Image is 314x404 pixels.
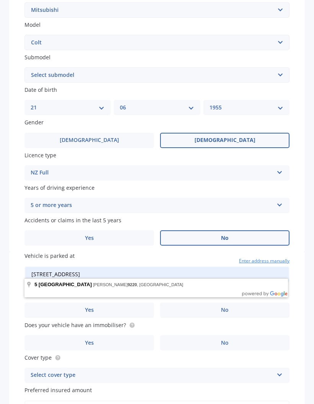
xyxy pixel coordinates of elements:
span: 9220 [128,282,137,287]
span: Model [25,21,41,28]
span: Enter address manually [239,257,289,265]
span: Submodel [25,54,51,61]
span: No [221,235,229,241]
input: Enter address [25,266,289,282]
span: Yes [85,340,94,346]
span: Cover type [25,354,52,361]
span: Licence type [25,151,56,159]
span: No [221,340,229,346]
span: Years of driving experience [25,184,95,191]
div: NZ Full [31,168,273,178]
span: [GEOGRAPHIC_DATA] [39,282,92,287]
span: Yes [85,307,94,313]
div: 5 or more years [31,201,273,210]
span: Preferred insured amount [25,387,92,394]
span: [DEMOGRAPHIC_DATA] [60,137,119,143]
span: Accidents or claims in the last 5 years [25,217,121,224]
span: Date of birth [25,86,57,93]
span: Gender [25,119,44,126]
span: Vehicle is parked at [25,252,75,260]
span: [DEMOGRAPHIC_DATA] [195,137,255,143]
span: 5 [34,282,37,287]
span: No [221,307,229,313]
span: Does your vehicle have an immobiliser? [25,321,126,329]
span: [PERSON_NAME] , [GEOGRAPHIC_DATA] [93,282,183,287]
div: Select cover type [31,371,273,380]
span: Yes [85,235,94,241]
